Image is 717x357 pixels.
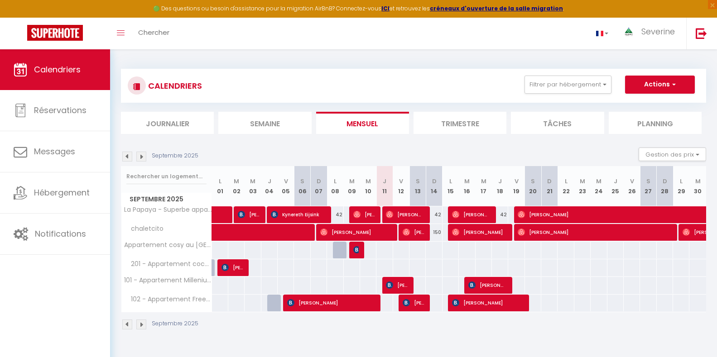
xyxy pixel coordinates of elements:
button: Filtrer par hébergement [525,76,611,94]
span: [PERSON_NAME] [468,276,506,294]
iframe: Chat [679,316,710,350]
th: 18 [492,166,508,206]
abbr: V [284,177,288,186]
span: [PERSON_NAME] [287,294,374,311]
th: 21 [541,166,558,206]
th: 04 [261,166,278,206]
abbr: S [531,177,535,186]
abbr: L [680,177,683,186]
th: 19 [508,166,525,206]
span: Appartement cosy au [GEOGRAPHIC_DATA]. [123,242,213,248]
abbr: L [334,177,337,186]
li: Tâches [511,112,604,134]
a: ICI [381,5,390,12]
p: Septembre 2025 [152,319,198,328]
span: Severine [641,26,675,37]
span: [PERSON_NAME] [353,206,375,223]
span: [PERSON_NAME] [403,294,424,311]
span: Chercher [138,28,169,37]
th: 08 [327,166,343,206]
div: 150 [426,224,442,241]
span: Calendriers [34,64,81,75]
span: [PERSON_NAME] [386,276,408,294]
th: 30 [689,166,706,206]
th: 29 [673,166,689,206]
span: 102 - Appartement Freedom [123,295,213,305]
abbr: M [481,177,486,186]
th: 12 [393,166,409,206]
th: 15 [443,166,459,206]
th: 06 [294,166,310,206]
img: logout [696,28,707,39]
abbr: M [695,177,701,186]
span: [PERSON_NAME] [403,224,424,241]
abbr: M [250,177,255,186]
th: 22 [558,166,574,206]
div: 42 [327,206,343,223]
th: 23 [574,166,591,206]
th: 10 [360,166,376,206]
abbr: M [596,177,602,186]
abbr: V [630,177,634,186]
button: Actions [625,76,695,94]
span: Réservations [34,105,87,116]
h3: CALENDRIERS [146,76,202,96]
th: 14 [426,166,442,206]
th: 09 [344,166,360,206]
abbr: M [464,177,470,186]
th: 02 [228,166,245,206]
th: 28 [657,166,673,206]
th: 13 [409,166,426,206]
span: Heni El Abed [353,241,359,258]
abbr: D [663,177,667,186]
abbr: D [547,177,552,186]
abbr: L [449,177,452,186]
span: Septembre 2025 [121,193,212,206]
abbr: M [349,177,355,186]
abbr: L [565,177,568,186]
abbr: V [399,177,403,186]
button: Gestion des prix [639,148,706,161]
abbr: J [498,177,502,186]
span: 201 - Appartement cocoon [123,259,213,269]
th: 07 [311,166,327,206]
th: 20 [525,166,541,206]
a: créneaux d'ouverture de la salle migration [430,5,563,12]
th: 24 [591,166,607,206]
li: Planning [609,112,702,134]
li: Journalier [121,112,214,134]
span: [PERSON_NAME] [320,224,391,241]
th: 17 [476,166,492,206]
abbr: S [646,177,650,186]
span: [PERSON_NAME] [452,206,490,223]
span: [PERSON_NAME] [238,206,260,223]
abbr: M [366,177,371,186]
div: 42 [426,206,442,223]
abbr: S [300,177,304,186]
th: 03 [245,166,261,206]
span: Kynereth Eijsink [271,206,325,223]
a: ... Severine [615,18,686,49]
input: Rechercher un logement... [126,168,207,185]
p: Septembre 2025 [152,152,198,160]
li: Mensuel [316,112,409,134]
th: 01 [212,166,228,206]
span: [PERSON_NAME] [452,294,523,311]
span: [PERSON_NAME] [221,259,243,276]
th: 25 [607,166,624,206]
abbr: J [268,177,271,186]
abbr: S [416,177,420,186]
img: ... [622,26,635,38]
span: Notifications [35,228,86,239]
img: Super Booking [27,25,83,41]
span: chaletcito [123,224,166,234]
span: Hébergement [34,187,90,198]
span: 101 - Appartement Millenium [123,277,213,284]
abbr: M [234,177,239,186]
th: 16 [459,166,475,206]
abbr: M [580,177,585,186]
li: Semaine [218,112,311,134]
abbr: V [515,177,519,186]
